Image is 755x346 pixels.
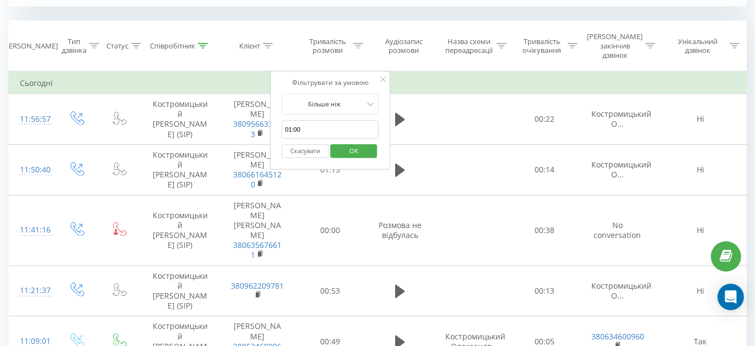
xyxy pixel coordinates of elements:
[2,41,58,51] div: [PERSON_NAME]
[150,41,195,51] div: Співробітник
[239,41,260,51] div: Клієнт
[330,144,377,158] button: OK
[509,266,580,316] td: 00:13
[220,94,294,145] td: [PERSON_NAME]
[509,144,580,195] td: 00:14
[668,37,727,56] div: Унікальний дзвінок
[509,94,580,145] td: 00:22
[655,266,746,316] td: Ні
[233,118,282,139] a: 380956633553
[9,72,747,94] td: Сьогодні
[140,266,220,316] td: Костромицький [PERSON_NAME] (SIP)
[519,37,565,56] div: Тривалість очікування
[233,169,282,190] a: 380661645120
[20,219,44,241] div: 11:41:16
[304,37,350,56] div: Тривалість розмови
[294,195,366,266] td: 00:00
[655,94,746,145] td: Ні
[106,41,128,51] div: Статус
[220,144,294,195] td: [PERSON_NAME]
[231,280,284,291] a: 380962209781
[379,220,422,240] span: Розмова не відбулась
[140,195,220,266] td: Костромицький [PERSON_NAME] (SIP)
[294,266,366,316] td: 00:53
[445,37,494,56] div: Назва схеми переадресації
[591,280,651,301] span: Костромицький О...
[62,37,87,56] div: Тип дзвінка
[587,32,643,60] div: [PERSON_NAME] закінчив дзвінок
[591,159,651,180] span: Костромицький О...
[20,109,44,130] div: 11:56:57
[580,195,655,266] td: No conversation
[591,331,644,342] a: 380634600960
[282,120,379,139] input: 00:00
[509,195,580,266] td: 00:38
[282,144,328,158] button: Скасувати
[140,144,220,195] td: Костромицький [PERSON_NAME] (SIP)
[376,37,432,56] div: Аудіозапис розмови
[282,77,379,88] div: Фільтрувати за умовою
[655,195,746,266] td: Ні
[220,195,294,266] td: [PERSON_NAME] [PERSON_NAME]
[20,159,44,181] div: 11:50:40
[591,109,651,129] span: Костромицький О...
[338,142,369,159] span: OK
[718,284,744,310] div: Open Intercom Messenger
[20,280,44,301] div: 11:21:37
[233,240,282,260] a: 380635676611
[140,94,220,145] td: Костромицький [PERSON_NAME] (SIP)
[655,144,746,195] td: Ні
